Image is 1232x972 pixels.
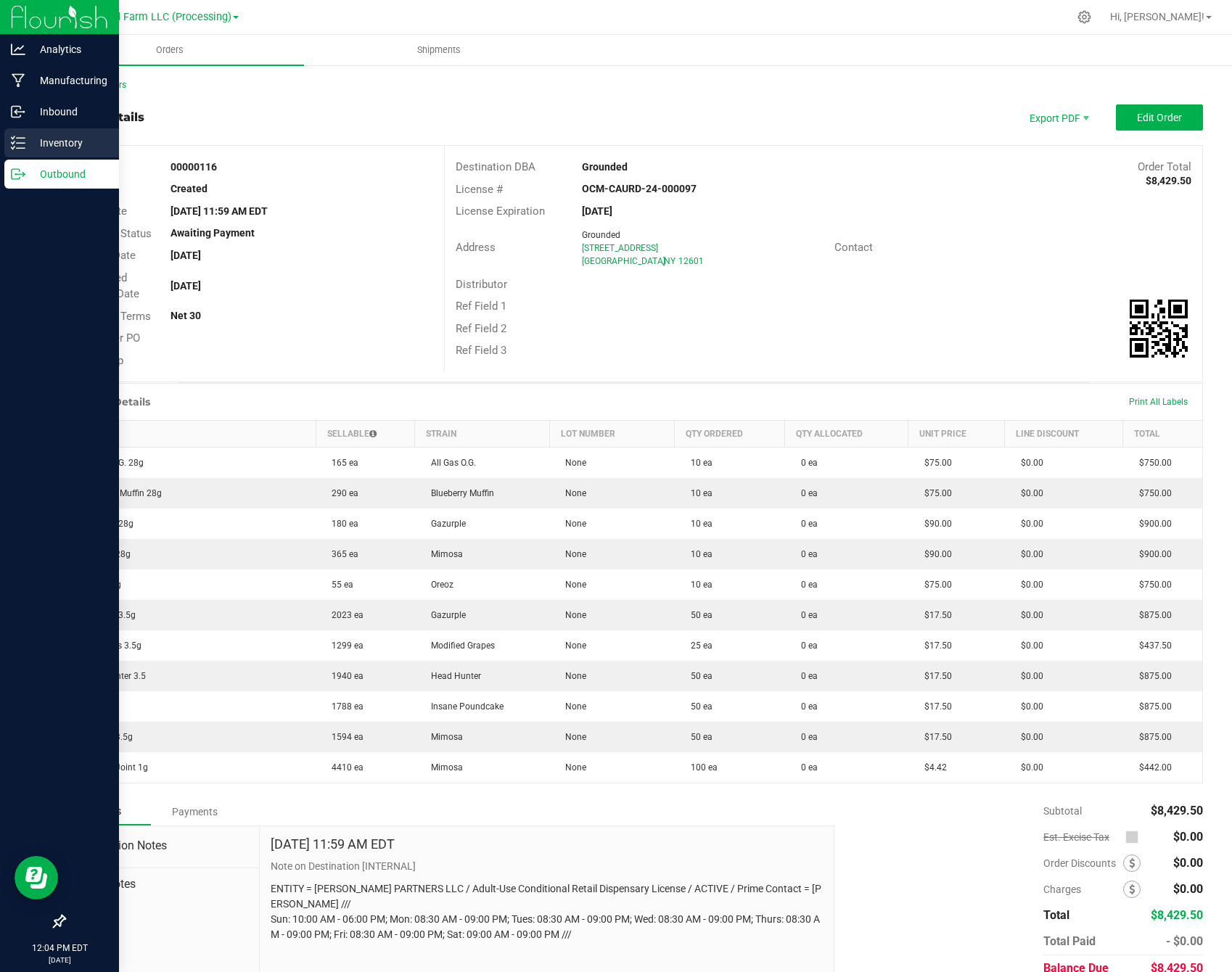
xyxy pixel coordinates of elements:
[1014,732,1043,742] span: $0.00
[424,732,463,742] span: Mimosa
[582,161,628,173] strong: Grounded
[558,732,586,742] span: None
[324,580,353,590] span: 55 ea
[1138,160,1191,173] span: Order Total
[1043,831,1120,843] span: Est. Excise Tax
[25,41,112,58] p: Analytics
[324,671,364,681] span: 1940 ea
[324,488,358,498] span: 290 ea
[324,701,364,712] span: 1788 ea
[558,488,586,498] span: None
[1132,701,1172,712] span: $875.00
[11,167,25,181] inline-svg: Outbound
[794,641,818,651] span: 0 ea
[917,458,952,468] span: $75.00
[456,322,506,335] span: Ref Field 2
[271,859,823,874] p: Note on Destination [INTERNAL]
[1173,882,1203,896] span: $0.00
[1014,519,1043,529] span: $0.00
[1132,641,1172,651] span: $437.50
[136,44,203,57] span: Orders
[794,458,818,468] span: 0 ea
[456,241,496,254] span: Address
[1173,830,1203,844] span: $0.00
[558,671,586,681] span: None
[1151,908,1203,922] span: $8,429.50
[1123,421,1202,448] th: Total
[558,701,586,712] span: None
[424,519,466,529] span: Gazurple
[794,488,818,498] span: 0 ea
[785,421,908,448] th: Qty Allocated
[794,671,818,681] span: 0 ea
[675,421,785,448] th: Qty Ordered
[683,519,712,529] span: 10 ea
[57,11,231,23] span: Passion Field Farm LLC (Processing)
[456,344,506,357] span: Ref Field 3
[1132,458,1172,468] span: $750.00
[304,35,573,65] a: Shipments
[171,227,255,239] strong: Awaiting Payment
[1014,488,1043,498] span: $0.00
[171,280,201,292] strong: [DATE]
[1014,104,1101,131] li: Export PDF
[917,641,952,651] span: $17.50
[683,488,712,498] span: 10 ea
[424,671,481,681] span: Head Hunter
[917,701,952,712] span: $17.50
[171,250,201,261] strong: [DATE]
[834,241,873,254] span: Contact
[917,488,952,498] span: $75.00
[151,799,238,825] div: Payments
[456,278,507,291] span: Distributor
[794,732,818,742] span: 0 ea
[324,641,364,651] span: 1299 ea
[683,610,712,620] span: 50 ea
[7,955,112,965] p: [DATE]
[1132,580,1172,590] span: $750.00
[683,641,712,651] span: 25 ea
[794,580,818,590] span: 0 ea
[324,732,364,742] span: 1594 ea
[1014,458,1043,468] span: $0.00
[917,610,952,620] span: $17.50
[917,580,952,590] span: $75.00
[324,762,364,773] span: 4410 ea
[171,161,217,173] strong: 00000116
[25,72,112,89] p: Manufacturing
[424,610,466,620] span: Gazurple
[1014,641,1043,651] span: $0.00
[582,243,658,253] span: [STREET_ADDRESS]
[171,183,208,194] strong: Created
[324,549,358,559] span: 365 ea
[271,881,823,942] p: ENTITY = [PERSON_NAME] PARTNERS LLC / Adult-Use Conditional Retail Dispensary License / ACTIVE / ...
[549,421,675,448] th: Lot Number
[683,671,712,681] span: 50 ea
[424,701,504,712] span: Insane Poundcake
[1014,762,1043,773] span: $0.00
[415,421,549,448] th: Strain
[683,732,712,742] span: 50 ea
[558,458,586,468] span: None
[1005,421,1123,448] th: Line Discount
[662,256,664,266] span: ,
[794,762,818,773] span: 0 ea
[1132,671,1172,681] span: $875.00
[794,549,818,559] span: 0 ea
[678,256,704,266] span: 12601
[558,549,586,559] span: None
[683,458,712,468] span: 10 ea
[917,732,952,742] span: $17.50
[1125,828,1145,847] span: Calculate excise tax
[664,256,675,266] span: NY
[424,762,463,773] span: Mimosa
[917,549,952,559] span: $90.00
[683,701,712,712] span: 50 ea
[1043,934,1096,948] span: Total Paid
[558,641,586,651] span: None
[794,701,818,712] span: 0 ea
[75,876,248,893] span: Order Notes
[1014,671,1043,681] span: $0.00
[424,488,494,498] span: Blueberry Muffin
[1130,300,1188,358] qrcode: 00000116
